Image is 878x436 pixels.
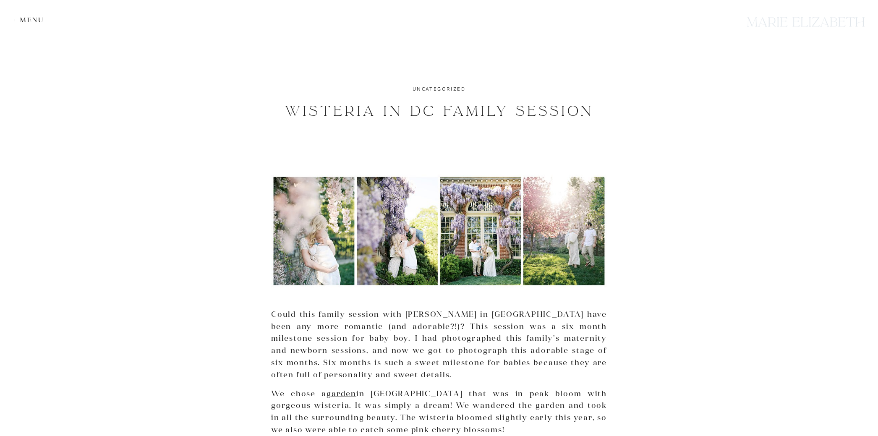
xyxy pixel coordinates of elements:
img: A Collage Of Four Images From A Family Session With Wisteria In Dc. [271,175,607,287]
p: Could this family session with [PERSON_NAME] in [GEOGRAPHIC_DATA] have been any more romantic (an... [271,308,607,381]
a: Uncategorized [413,86,465,92]
div: + Menu [13,16,48,24]
p: We chose a in [GEOGRAPHIC_DATA] that was in peak bloom with gorgeous wisteria. It was simply a dr... [271,388,607,436]
h1: Wisteria in DC Family Session [281,104,598,119]
a: garden [327,389,356,398]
